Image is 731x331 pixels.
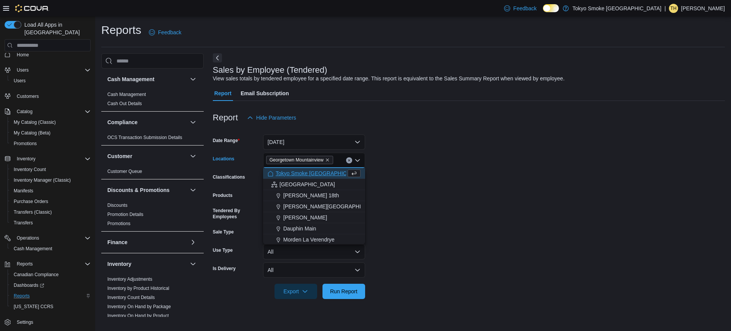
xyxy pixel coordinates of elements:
span: Promotions [107,221,131,227]
span: My Catalog (Classic) [14,119,56,125]
span: Transfers (Classic) [11,208,91,217]
span: Promotions [11,139,91,148]
button: Customer [107,152,187,160]
h3: Cash Management [107,75,155,83]
button: Close list of options [354,157,361,163]
button: Inventory [107,260,187,268]
a: Canadian Compliance [11,270,62,279]
span: Inventory [14,154,91,163]
button: Customers [2,91,94,102]
span: Report [214,86,231,101]
span: Customers [14,91,91,101]
button: Dauphin Main [263,223,365,234]
span: Catalog [17,109,32,115]
p: Tokyo Smoke [GEOGRAPHIC_DATA] [573,4,662,13]
button: Customer [188,152,198,161]
button: Hide Parameters [244,110,299,125]
button: [PERSON_NAME] [263,212,365,223]
span: Morden La Verendrye [283,236,335,243]
a: Inventory On Hand by Product [107,313,169,318]
span: Reports [17,261,33,267]
span: [PERSON_NAME][GEOGRAPHIC_DATA] [283,203,383,210]
button: Compliance [107,118,187,126]
span: Home [14,50,91,59]
span: Purchase Orders [14,198,48,205]
button: Cash Management [188,75,198,84]
span: Cash Management [14,246,52,252]
h1: Reports [101,22,141,38]
span: Inventory On Hand by Package [107,304,171,310]
span: Promotions [14,141,37,147]
span: Manifests [11,186,91,195]
a: Settings [14,318,36,327]
a: Promotion Details [107,212,144,217]
span: OCS Transaction Submission Details [107,134,182,141]
button: Morden La Verendrye [263,234,365,245]
a: Manifests [11,186,36,195]
span: Settings [17,319,33,325]
label: Use Type [213,247,233,253]
button: Reports [14,259,36,269]
a: Inventory Count [11,165,49,174]
a: Discounts [107,203,128,208]
label: Locations [213,156,235,162]
div: Tyler Hopkinson [669,4,678,13]
span: Inventory Count [11,165,91,174]
div: Customer [101,167,204,179]
button: Inventory [2,154,94,164]
span: Users [14,78,26,84]
span: Georgetown Mountainview [266,156,333,164]
a: My Catalog (Classic) [11,118,59,127]
a: Purchase Orders [11,197,51,206]
label: Products [213,192,233,198]
span: Cash Out Details [107,101,142,107]
span: Tokyo Smoke [GEOGRAPHIC_DATA] [276,169,365,177]
p: | [664,4,666,13]
h3: Sales by Employee (Tendered) [213,66,327,75]
a: Inventory by Product Historical [107,286,169,291]
a: Cash Out Details [107,101,142,106]
h3: Inventory [107,260,131,268]
span: Georgetown Mountainview [270,156,324,164]
span: Inventory [17,156,35,162]
span: Users [14,66,91,75]
span: Canadian Compliance [14,272,59,278]
button: Cash Management [8,243,94,254]
span: Email Subscription [241,86,289,101]
button: [US_STATE] CCRS [8,301,94,312]
button: Clear input [346,157,352,163]
span: My Catalog (Beta) [11,128,91,138]
button: My Catalog (Beta) [8,128,94,138]
span: My Catalog (Classic) [11,118,91,127]
span: Inventory Adjustments [107,276,152,282]
button: Settings [2,317,94,328]
button: Discounts & Promotions [188,185,198,195]
button: [GEOGRAPHIC_DATA] [263,179,365,190]
button: Remove Georgetown Mountainview from selection in this group [325,158,330,162]
a: Transfers [11,218,36,227]
span: My Catalog (Beta) [14,130,51,136]
h3: Finance [107,238,128,246]
div: View sales totals by tendered employee for a specified date range. This report is equivalent to t... [213,75,565,83]
a: Customer Queue [107,169,142,174]
button: Tokyo Smoke [GEOGRAPHIC_DATA] [263,168,365,179]
span: Hide Parameters [256,114,296,122]
button: All [263,262,365,278]
span: Dashboards [14,282,44,288]
label: Sale Type [213,229,234,235]
span: Inventory Manager (Classic) [11,176,91,185]
p: [PERSON_NAME] [681,4,725,13]
span: Reports [14,259,91,269]
button: Users [14,66,32,75]
button: Inventory Count [8,164,94,175]
span: Export [279,284,313,299]
label: Classifications [213,174,245,180]
img: Cova [15,5,49,12]
button: Operations [2,233,94,243]
a: Feedback [146,25,184,40]
a: Inventory On Hand by Package [107,304,171,309]
h3: Compliance [107,118,137,126]
button: Purchase Orders [8,196,94,207]
span: [GEOGRAPHIC_DATA] [279,181,335,188]
span: Canadian Compliance [11,270,91,279]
